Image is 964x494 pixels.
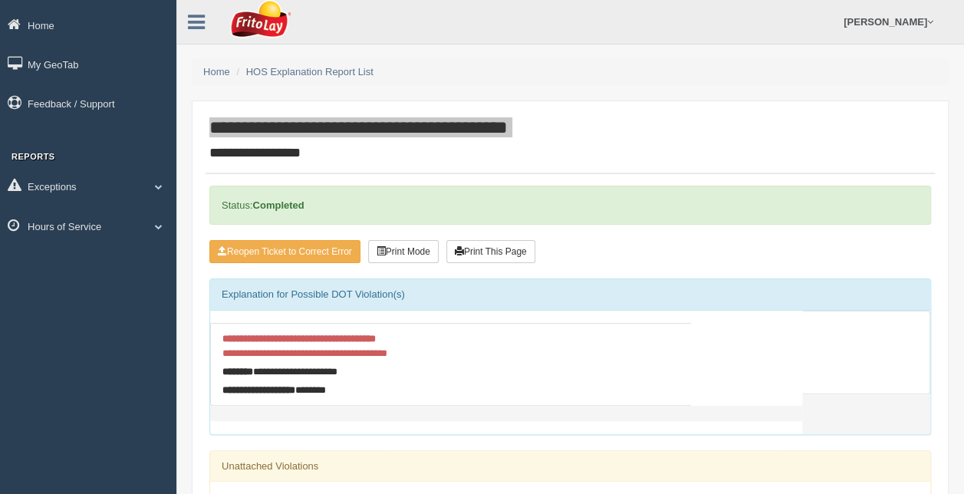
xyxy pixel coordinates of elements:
strong: Completed [252,199,304,211]
div: Unattached Violations [210,451,930,482]
button: Print Mode [368,240,439,263]
div: Status: [209,186,931,225]
div: Explanation for Possible DOT Violation(s) [210,279,930,310]
button: Print This Page [446,240,535,263]
a: Home [203,66,230,77]
button: Reopen Ticket [209,240,360,263]
a: HOS Explanation Report List [246,66,373,77]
